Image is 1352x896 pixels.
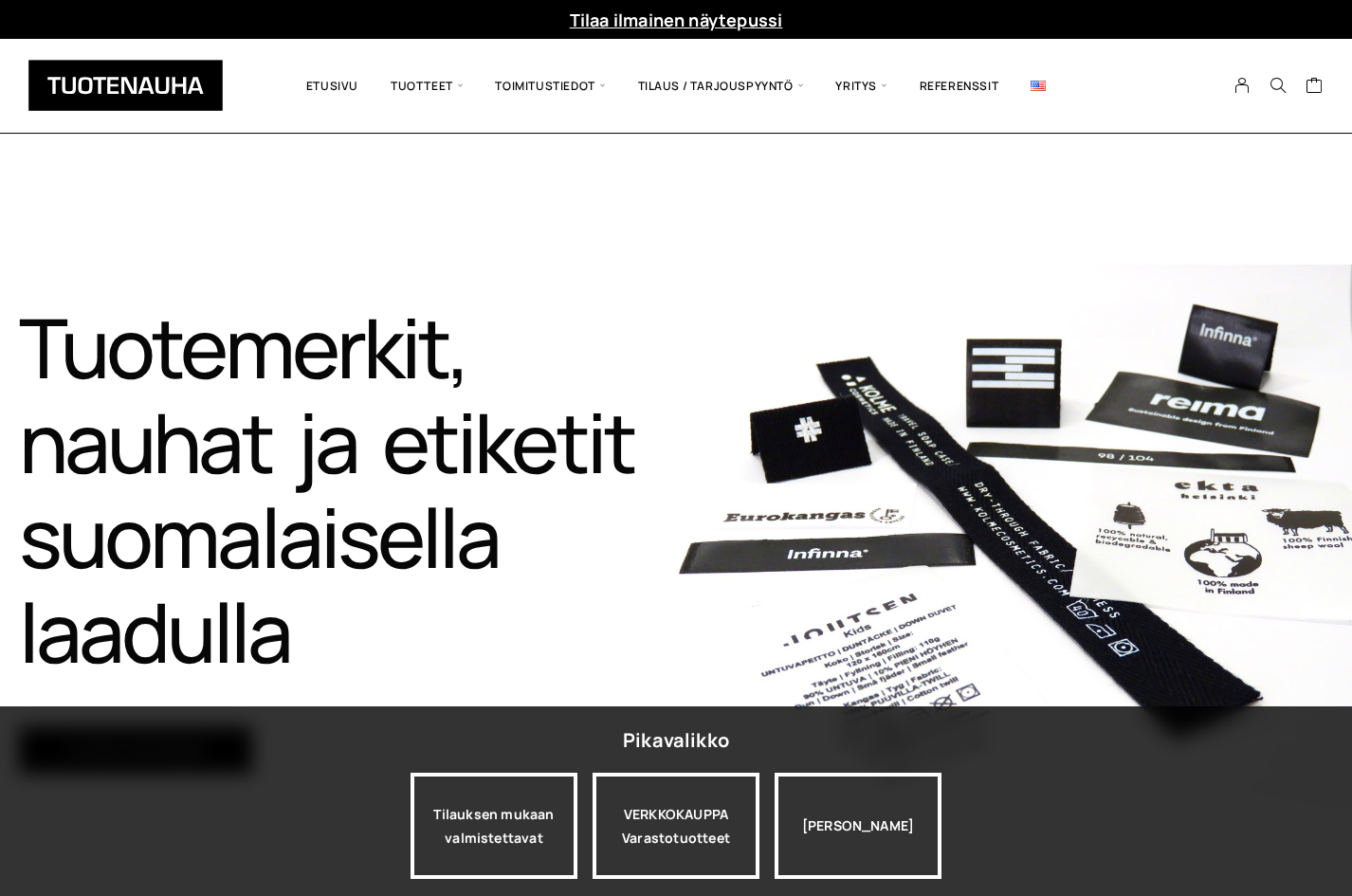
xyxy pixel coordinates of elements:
[411,773,577,879] a: Tilauksen mukaan valmistettavat
[593,773,759,879] a: VERKKOKAUPPAVarastotuotteet
[904,53,1015,119] a: Referenssit
[570,9,783,31] a: Tilaa ilmainen näytepussi
[1306,76,1324,99] a: Cart
[1260,77,1296,94] button: Search
[1224,77,1261,94] a: My Account
[676,265,1352,808] img: Etusivu 1
[1031,81,1046,91] img: English
[819,53,903,119] span: Yritys
[479,53,621,119] span: Toimitustiedot
[593,773,759,879] div: VERKKOKAUPPA Varastotuotteet
[290,53,375,119] a: Etusivu
[622,53,820,119] span: Tilaus / Tarjouspyyntö
[623,723,729,758] div: Pikavalikko
[19,300,676,679] h1: Tuotemerkit, nauhat ja etiketit suomalaisella laadulla​
[375,53,479,119] span: Tuotteet
[775,773,941,879] div: [PERSON_NAME]
[28,60,223,111] img: Tuotenauha Oy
